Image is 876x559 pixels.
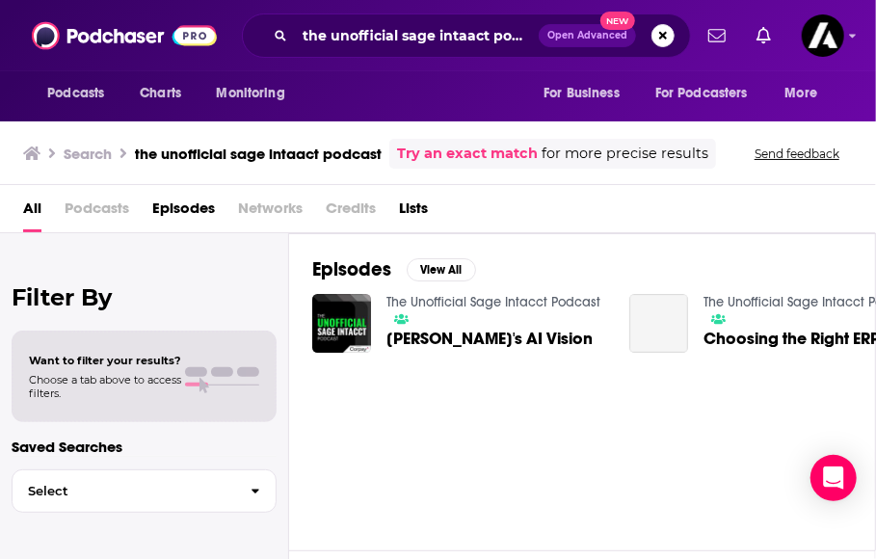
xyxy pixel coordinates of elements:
button: Open AdvancedNew [539,24,636,47]
div: Search podcasts, credits, & more... [242,13,691,58]
img: Podchaser - Follow, Share and Rate Podcasts [32,17,217,54]
div: Open Intercom Messenger [810,455,857,501]
h3: Search [64,145,112,163]
span: For Business [544,80,620,107]
span: Podcasts [65,193,129,232]
span: Charts [140,80,181,107]
h3: the unofficial sage intaact podcast [135,145,382,163]
img: User Profile [802,14,844,57]
a: Episodes [152,193,215,232]
a: Charts [127,75,193,112]
a: Show notifications dropdown [749,19,779,52]
button: open menu [202,75,309,112]
h2: Episodes [312,257,391,281]
span: Logged in as AxicomUK [802,14,844,57]
button: Send feedback [749,146,845,162]
a: Choosing the Right ERP [629,294,688,353]
span: [PERSON_NAME]'s AI Vision [386,331,593,347]
button: open menu [772,75,842,112]
input: Search podcasts, credits, & more... [295,20,539,51]
button: View All [407,258,476,281]
span: Networks [238,193,303,232]
a: All [23,193,41,232]
span: Select [13,485,235,497]
span: Want to filter your results? [29,354,181,367]
a: Sage's AI Vision [386,331,593,347]
span: for more precise results [542,143,708,165]
p: Saved Searches [12,438,277,456]
button: Select [12,469,277,513]
span: Open Advanced [547,31,627,40]
a: Try an exact match [397,143,538,165]
a: Show notifications dropdown [701,19,733,52]
button: open menu [34,75,129,112]
span: Podcasts [47,80,104,107]
span: For Podcasters [655,80,748,107]
a: EpisodesView All [312,257,476,281]
a: Lists [399,193,428,232]
button: Show profile menu [802,14,844,57]
button: open menu [643,75,776,112]
span: More [785,80,818,107]
span: New [600,12,635,30]
img: Sage's AI Vision [312,294,371,353]
h2: Filter By [12,283,277,311]
span: Monitoring [216,80,284,107]
button: open menu [530,75,644,112]
span: Credits [326,193,376,232]
span: Choose a tab above to access filters. [29,373,181,400]
a: The Unofficial Sage Intacct Podcast [386,294,600,310]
